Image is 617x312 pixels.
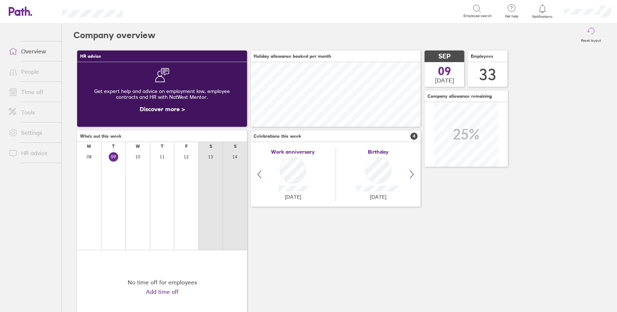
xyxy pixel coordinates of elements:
span: SEP [438,53,451,60]
label: Reset layout [577,36,605,43]
span: HR advice [80,54,101,59]
div: 33 [479,65,497,84]
span: Birthday [368,149,389,155]
div: S [210,144,212,149]
div: S [234,144,236,149]
div: No time off for employees [128,279,197,285]
a: People [3,64,61,79]
div: T [161,144,163,149]
a: Tools [3,105,61,119]
div: T [112,144,115,149]
a: Notifications [531,4,554,19]
div: F [185,144,188,149]
a: Discover more > [140,105,185,113]
a: Add time off [146,288,179,295]
span: Who's out this week [80,134,122,139]
div: M [87,144,91,149]
span: Company allowance remaining [427,94,492,99]
span: Celebrations this week [254,134,301,139]
div: W [136,144,140,149]
span: Get help [500,14,524,19]
span: [DATE] [435,77,454,84]
span: Notifications [531,15,554,19]
span: Holiday allowance booked per month [254,54,331,59]
h2: Company overview [73,24,155,47]
a: HR advice [3,146,61,160]
span: 09 [438,65,451,77]
a: Overview [3,44,61,58]
span: [DATE] [285,194,301,200]
div: Get expert help and advice on employment law, employee contracts and HR with NatWest Mentor. [83,82,241,106]
a: Settings [3,125,61,140]
div: Search [143,8,161,14]
button: Reset layout [577,24,605,47]
a: Time off [3,85,61,99]
span: [DATE] [370,194,386,200]
span: Work anniversary [271,149,315,155]
span: Employee search [463,14,492,18]
span: 4 [410,133,418,140]
span: Employees [471,54,493,59]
